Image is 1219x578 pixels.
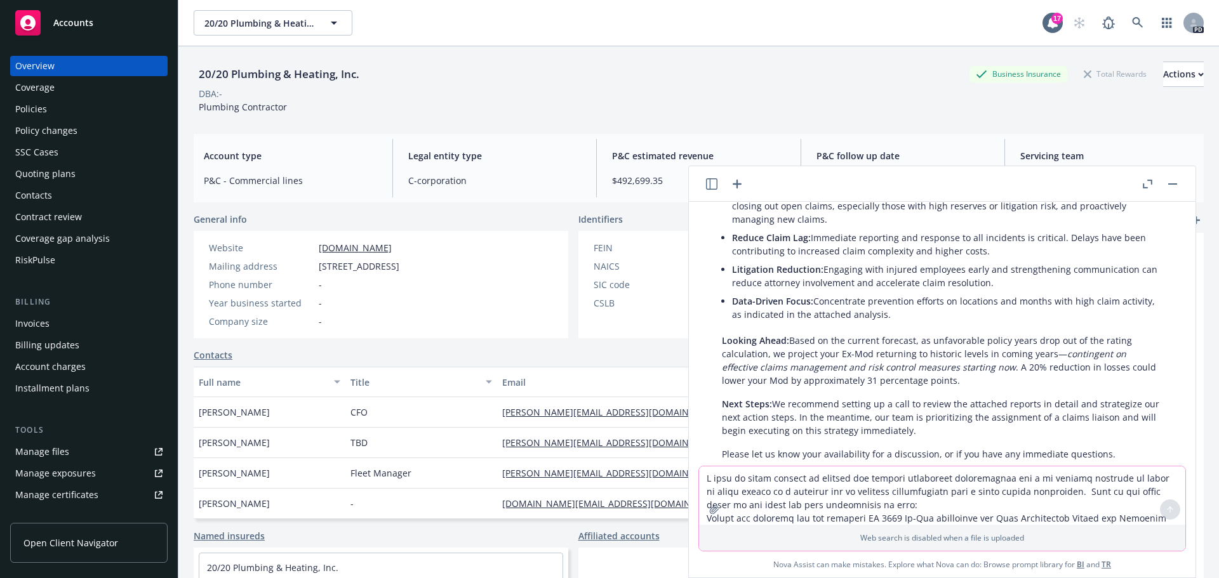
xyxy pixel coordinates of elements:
span: CFO [350,405,368,419]
div: CSLB [594,296,698,310]
span: [PERSON_NAME] [199,497,270,510]
span: P&C - Commercial lines [204,174,377,187]
div: RiskPulse [15,250,55,270]
div: Manage exposures [15,463,96,483]
div: Mailing address [209,259,314,273]
a: Manage certificates [10,485,168,505]
div: Title [350,376,478,389]
a: Affiliated accounts [578,529,660,542]
span: [PERSON_NAME] [199,466,270,480]
div: DBA: - [199,87,222,100]
a: RiskPulse [10,250,168,270]
span: P&C follow up date [816,149,990,162]
span: Accounts [53,18,93,28]
div: Website [209,241,314,254]
span: Plumbing Contractor [199,101,287,113]
span: - [319,278,322,291]
div: Total Rewards [1077,66,1153,82]
span: Next Steps: [722,398,772,410]
div: Invoices [15,313,50,334]
span: Litigation Reduction: [732,263,823,275]
div: Phone number [209,278,314,291]
span: TBD [350,436,368,449]
a: SSC Cases [10,142,168,162]
a: [PERSON_NAME][EMAIL_ADDRESS][DOMAIN_NAME] [502,437,732,449]
li: Concentrate prevention efforts on locations and months with high claim activity, as indicated in ... [732,292,1162,324]
span: Identifiers [578,213,623,226]
div: NAICS [594,259,698,273]
p: Web search is disabled when a file is uploaded [707,532,1178,543]
div: Account charges [15,357,86,377]
div: Billing [10,296,168,308]
div: Coverage [15,77,55,98]
a: Search [1125,10,1150,36]
li: Engaging with injured employees early and strengthening communication can reduce attorney involve... [732,260,1162,292]
a: [PERSON_NAME][EMAIL_ADDRESS][DOMAIN_NAME] [502,467,732,479]
a: Overview [10,56,168,76]
span: [PERSON_NAME] [199,436,270,449]
div: Contacts [15,185,52,206]
span: 20/20 Plumbing & Heating, Inc. [204,16,314,30]
a: Invoices [10,313,168,334]
span: [STREET_ADDRESS] [319,259,399,273]
a: Report a Bug [1096,10,1121,36]
a: Manage files [10,442,168,462]
div: Email [502,376,731,389]
div: FEIN [594,241,698,254]
a: BI [1077,559,1084,570]
a: Accounts [10,5,168,41]
a: [DOMAIN_NAME] [319,242,392,254]
a: Account charges [10,357,168,377]
span: Legal entity type [408,149,582,162]
div: Full name [199,376,326,389]
a: Manage BORs [10,506,168,527]
a: [DOMAIN_NAME][EMAIL_ADDRESS][DOMAIN_NAME] [502,497,734,509]
div: Manage files [15,442,69,462]
div: Policies [15,99,47,119]
button: Title [345,367,497,397]
span: [PERSON_NAME] [199,405,270,419]
button: 20/20 Plumbing & Heating, Inc. [194,10,352,36]
a: TR [1102,559,1111,570]
span: - [319,296,322,310]
span: Servicing team [1020,149,1194,162]
div: SIC code [594,278,698,291]
span: General info [194,213,247,226]
a: Coverage gap analysis [10,228,168,249]
div: Billing updates [15,335,79,355]
span: C-corporation [408,174,582,187]
div: Coverage gap analysis [15,228,110,249]
div: 17 [1051,13,1063,24]
a: Coverage [10,77,168,98]
div: Installment plans [15,378,90,398]
div: 20/20 Plumbing & Heating, Inc. [194,66,364,82]
div: Year business started [209,296,314,310]
span: Nova Assist can make mistakes. Explore what Nova can do: Browse prompt library for and [694,551,1190,577]
div: Manage certificates [15,485,98,505]
p: Please let us know your availability for a discussion, or if you have any immediate questions. [722,447,1162,461]
span: Open Client Navigator [23,536,118,549]
button: Actions [1163,62,1204,87]
a: Start snowing [1067,10,1092,36]
li: Immediate reporting and response to all incidents is critical. Delays have been contributing to i... [732,228,1162,260]
div: Policy changes [15,121,77,141]
a: Installment plans [10,378,168,398]
p: Based on the current forecast, as unfavorable policy years drop out of the rating calculation, we... [722,334,1162,387]
div: Contract review [15,207,82,227]
div: Business Insurance [969,66,1067,82]
span: Fleet Manager [350,466,411,480]
div: Actions [1163,62,1204,86]
div: Overview [15,56,55,76]
div: Tools [10,424,168,437]
div: Quoting plans [15,164,76,184]
span: Looking Ahead: [722,334,789,346]
button: Full name [194,367,345,397]
p: We recommend setting up a call to review the attached reports in detail and strategize our next a... [722,397,1162,437]
li: We will assign a dedicated claims liaison who will focus on efficiently closing out open claims, ... [732,183,1162,228]
a: Switch app [1154,10,1180,36]
span: - [350,497,354,510]
span: Account type [204,149,377,162]
a: Manage exposures [10,463,168,483]
a: Policy changes [10,121,168,141]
